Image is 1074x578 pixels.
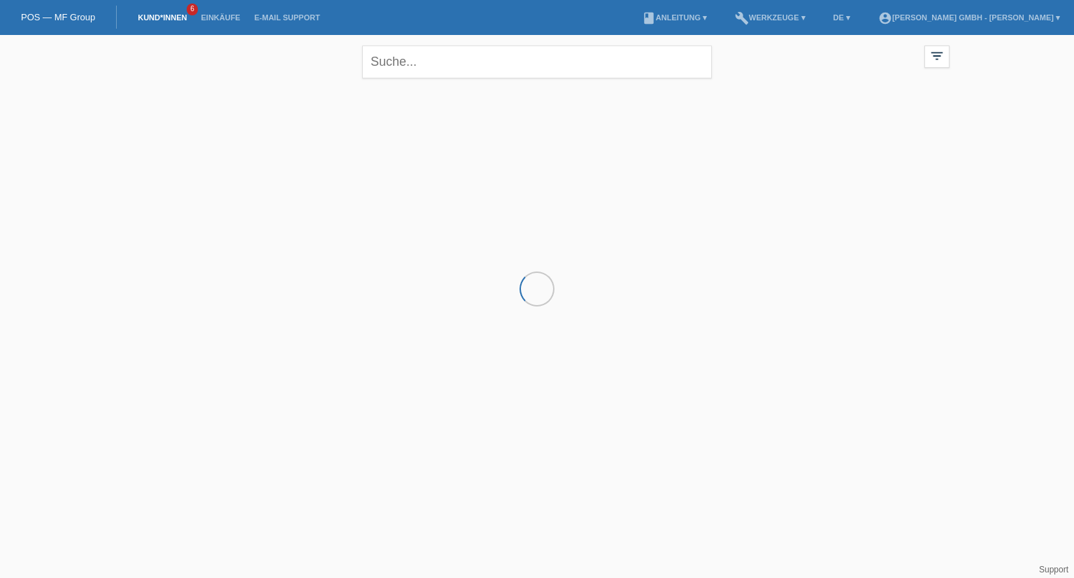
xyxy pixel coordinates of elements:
[929,48,945,64] i: filter_list
[735,11,749,25] i: build
[362,45,712,78] input: Suche...
[131,13,194,22] a: Kund*innen
[187,3,198,15] span: 6
[826,13,857,22] a: DE ▾
[635,13,714,22] a: bookAnleitung ▾
[878,11,892,25] i: account_circle
[728,13,812,22] a: buildWerkzeuge ▾
[871,13,1067,22] a: account_circle[PERSON_NAME] GmbH - [PERSON_NAME] ▾
[194,13,247,22] a: Einkäufe
[642,11,656,25] i: book
[21,12,95,22] a: POS — MF Group
[1039,565,1068,575] a: Support
[248,13,327,22] a: E-Mail Support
